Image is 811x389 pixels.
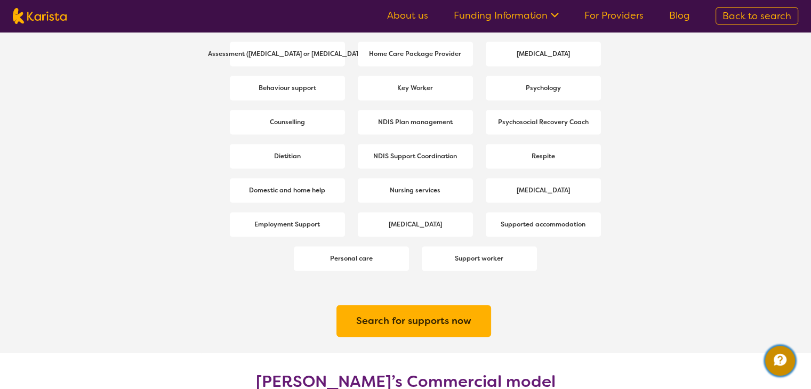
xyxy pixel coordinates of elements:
[387,9,428,22] a: About us
[517,186,570,194] b: [MEDICAL_DATA]
[230,144,345,168] a: Dietitian
[13,8,67,24] img: Karista logo
[230,42,345,66] a: Assessment ([MEDICAL_DATA] or [MEDICAL_DATA])
[358,144,473,168] a: NDIS Support Coordination
[336,305,491,337] button: Search for supports now
[422,246,537,271] a: Support worker
[373,152,457,160] b: NDIS Support Coordination
[259,84,316,92] b: Behaviour support
[358,178,473,202] a: Nursing services
[208,50,367,58] b: Assessment ([MEDICAL_DATA] or [MEDICAL_DATA])
[722,10,791,22] span: Back to search
[274,152,301,160] b: Dietitian
[501,220,585,229] b: Supported accommodation
[486,144,601,168] a: Respite
[230,178,345,202] a: Domestic and home help
[532,152,555,160] b: Respite
[584,9,644,22] a: For Providers
[270,118,305,126] b: Counselling
[294,246,409,271] a: Personal care
[498,118,589,126] b: Psychosocial Recovery Coach
[369,50,461,58] b: Home Care Package Provider
[486,110,601,134] a: Psychosocial Recovery Coach
[454,9,559,22] a: Funding Information
[397,84,433,92] b: Key Worker
[378,118,453,126] b: NDIS Plan management
[358,42,473,66] a: Home Care Package Provider
[390,186,440,194] b: Nursing services
[249,186,325,194] b: Domestic and home help
[254,220,320,229] b: Employment Support
[230,76,345,100] a: Behaviour support
[358,76,473,100] a: Key Worker
[358,110,473,134] a: NDIS Plan management
[526,84,561,92] b: Psychology
[389,220,442,229] b: [MEDICAL_DATA]
[517,50,570,58] b: [MEDICAL_DATA]
[486,212,601,237] a: Supported accommodation
[230,110,345,134] a: Counselling
[230,212,345,237] a: Employment Support
[486,42,601,66] a: [MEDICAL_DATA]
[486,178,601,202] a: [MEDICAL_DATA]
[330,254,373,263] b: Personal care
[486,76,601,100] a: Psychology
[358,212,473,237] a: [MEDICAL_DATA]
[765,346,795,376] button: Channel Menu
[356,311,471,330] a: Search for supports now
[669,9,690,22] a: Blog
[455,254,503,263] b: Support worker
[716,7,798,25] a: Back to search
